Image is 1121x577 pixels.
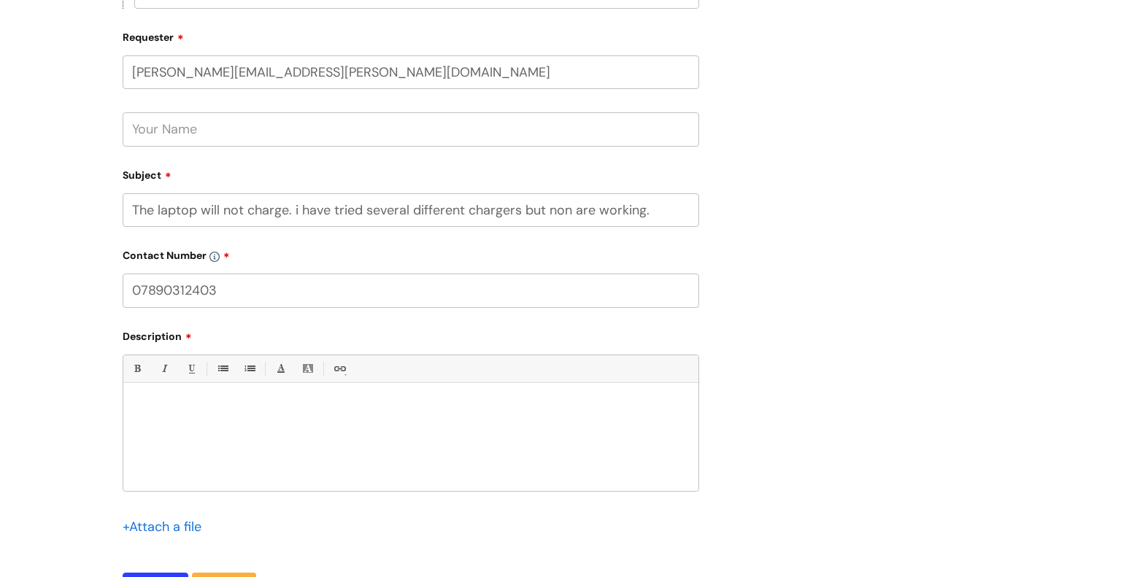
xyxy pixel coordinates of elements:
[155,360,173,378] a: Italic (Ctrl-I)
[182,360,200,378] a: Underline(Ctrl-U)
[240,360,258,378] a: 1. Ordered List (Ctrl-Shift-8)
[128,360,146,378] a: Bold (Ctrl-B)
[123,112,699,146] input: Your Name
[123,26,699,44] label: Requester
[123,515,210,538] div: Attach a file
[123,164,699,182] label: Subject
[209,252,220,262] img: info-icon.svg
[123,325,699,343] label: Description
[213,360,231,378] a: • Unordered List (Ctrl-Shift-7)
[123,244,699,262] label: Contact Number
[298,360,317,378] a: Back Color
[330,360,348,378] a: Link
[123,55,699,89] input: Email
[271,360,290,378] a: Font Color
